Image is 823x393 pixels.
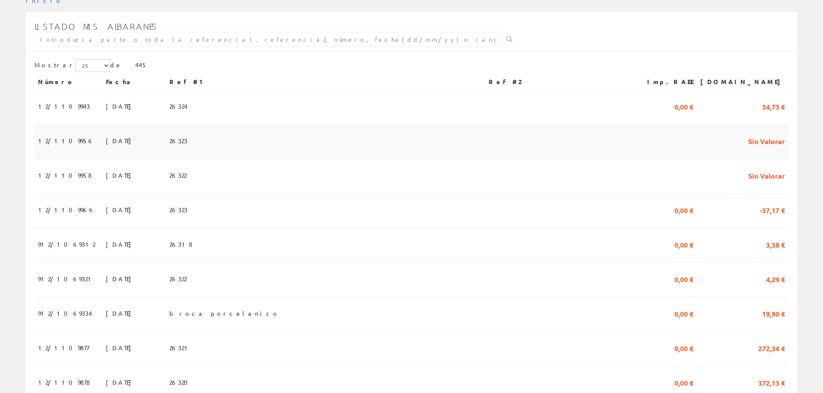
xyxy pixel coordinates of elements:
span: 272,34 € [758,340,785,355]
span: 0,00 € [674,306,693,321]
span: Sin Valorar [748,168,785,182]
span: 26318 [169,237,192,252]
span: 34,73 € [762,99,785,113]
span: 12/1109958 [38,168,92,182]
span: 0,00 € [674,202,693,217]
span: 0,00 € [674,237,693,252]
div: de 445 [35,59,788,74]
select: Mostrar [76,59,110,72]
span: 26321 [169,340,191,355]
th: Ref #1 [166,74,486,90]
span: Listado mis albaranes [35,21,158,31]
span: [DATE] [106,306,136,321]
span: [DATE] [106,271,136,286]
span: 3,38 € [766,237,785,252]
span: [DATE] [106,99,136,113]
th: Número [35,74,102,90]
span: 26323 [169,133,187,148]
span: 912/1069312 [38,237,95,252]
th: Ref #2 [485,74,632,90]
span: 26320 [169,375,193,390]
span: 26324 [169,99,187,113]
th: [DOMAIN_NAME] [697,74,788,90]
span: 0,00 € [674,99,693,113]
th: Imp.RAEE [632,74,697,90]
th: Fecha [102,74,166,90]
span: [DATE] [106,168,136,182]
span: 372,13 € [758,375,785,390]
label: Mostrar [35,59,110,72]
span: [DATE] [106,340,136,355]
input: Introduzca parte o toda la referencia1, referencia2, número, fecha(dd/mm/yy) o rango de fechas(dd... [35,32,501,47]
span: [DATE] [106,375,136,390]
span: 912/1069321 [38,271,95,286]
span: 26323 [169,202,187,217]
span: 0,00 € [674,271,693,286]
span: 0,00 € [674,340,693,355]
span: 12/1109966 [38,202,95,217]
span: 26322 [169,271,187,286]
span: 26322 [169,168,187,182]
span: 0,00 € [674,375,693,390]
span: [DATE] [106,237,136,252]
span: 912/1069334 [38,306,92,321]
span: 12/1109877 [38,340,89,355]
span: 4,29 € [766,271,785,286]
span: 12/1109943 [38,99,90,113]
span: 12/1109878 [38,375,90,390]
span: broca porcelanico [169,306,280,321]
span: 19,90 € [762,306,785,321]
span: [DATE] [106,133,136,148]
span: 12/1109956 [38,133,94,148]
span: Sin Valorar [748,133,785,148]
span: -37,17 € [760,202,785,217]
span: [DATE] [106,202,136,217]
